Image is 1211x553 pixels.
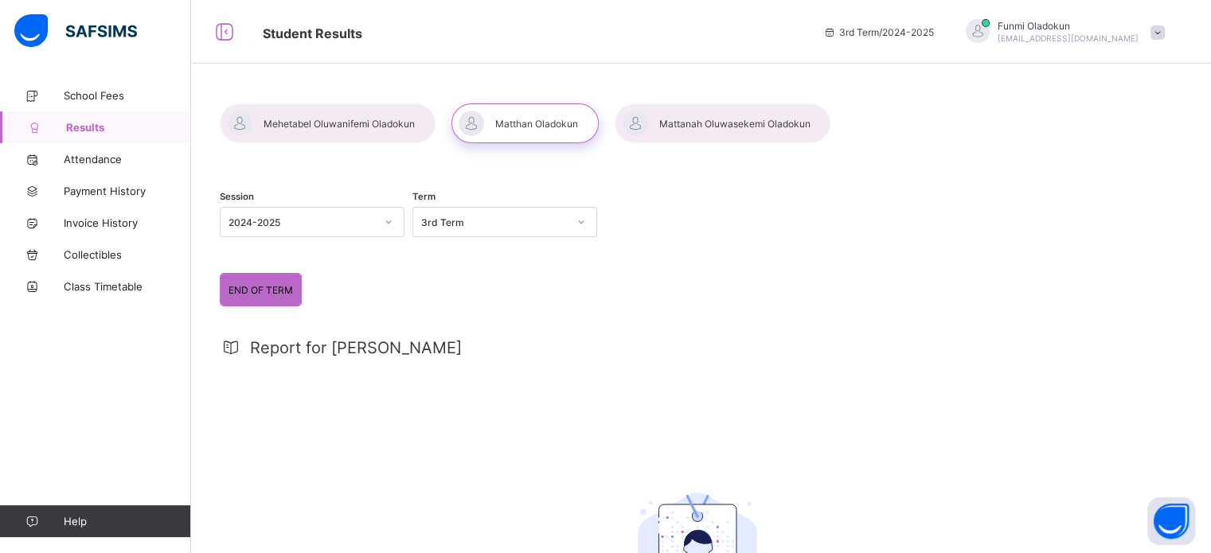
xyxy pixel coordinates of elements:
[66,121,191,134] span: Results
[64,89,191,102] span: School Fees
[220,191,254,202] span: Session
[229,284,293,296] span: END OF TERM
[14,14,137,48] img: safsims
[412,191,436,202] span: Term
[64,280,191,293] span: Class Timetable
[64,515,190,528] span: Help
[64,248,191,261] span: Collectibles
[998,33,1139,43] span: [EMAIL_ADDRESS][DOMAIN_NAME]
[998,20,1139,32] span: Funmi Oladokun
[421,216,568,228] div: 3rd Term
[229,216,375,228] div: 2024-2025
[250,338,462,357] span: Report for [PERSON_NAME]
[64,185,191,197] span: Payment History
[64,216,191,229] span: Invoice History
[1147,497,1195,545] button: Open asap
[64,153,191,166] span: Attendance
[823,26,934,38] span: session/term information
[950,19,1173,45] div: FunmiOladokun
[263,25,362,41] span: Student Results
